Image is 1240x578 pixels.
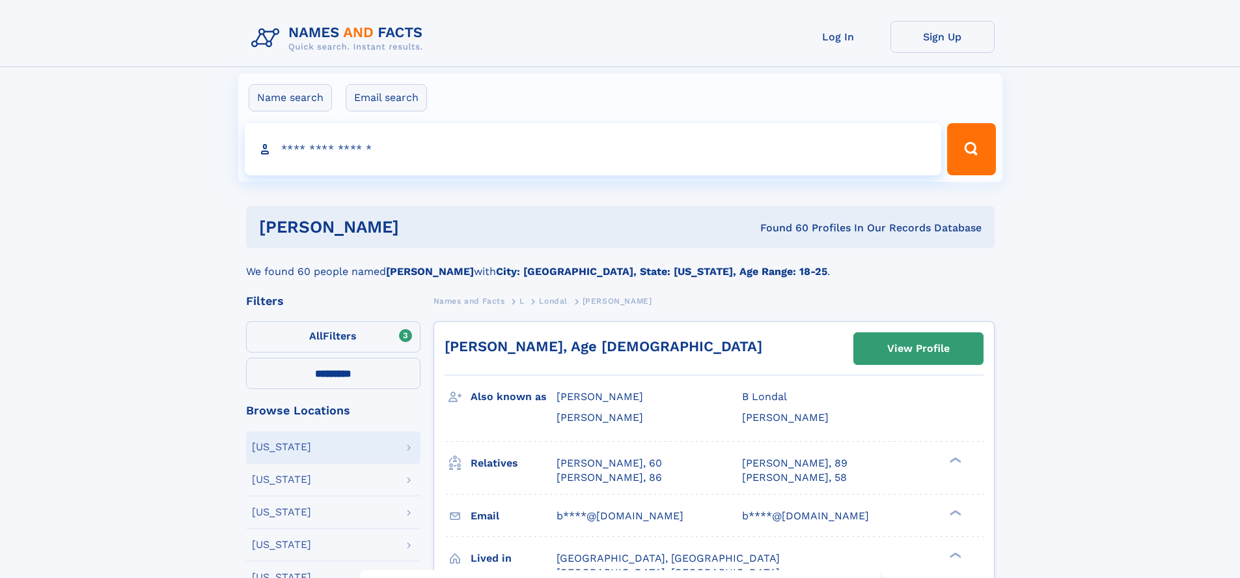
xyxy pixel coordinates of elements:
h3: Email [471,505,557,527]
span: [GEOGRAPHIC_DATA], [GEOGRAPHIC_DATA] [557,552,780,564]
h3: Lived in [471,547,557,570]
label: Email search [346,84,427,111]
h3: Also known as [471,386,557,408]
h3: Relatives [471,452,557,474]
b: City: [GEOGRAPHIC_DATA], State: [US_STATE], Age Range: 18-25 [496,265,827,278]
a: Log In [786,21,890,53]
a: [PERSON_NAME], 60 [557,456,662,470]
a: [PERSON_NAME], Age [DEMOGRAPHIC_DATA] [445,338,762,354]
span: [PERSON_NAME] [583,296,652,306]
img: Logo Names and Facts [246,21,434,56]
a: [PERSON_NAME], 58 [742,470,847,485]
div: ❯ [946,455,962,464]
b: [PERSON_NAME] [386,265,474,278]
div: ❯ [946,508,962,517]
span: Londal [539,296,568,306]
a: View Profile [854,333,983,364]
a: Londal [539,293,568,309]
div: Filters [246,295,420,307]
div: Found 60 Profiles In Our Records Database [579,221,982,235]
span: [PERSON_NAME] [557,390,643,403]
a: Sign Up [890,21,995,53]
div: Browse Locations [246,405,420,416]
div: ❯ [946,551,962,559]
div: [US_STATE] [252,540,311,550]
div: [US_STATE] [252,507,311,517]
div: We found 60 people named with . [246,248,995,280]
div: [US_STATE] [252,474,311,485]
a: Names and Facts [434,293,505,309]
span: [PERSON_NAME] [742,411,829,424]
a: [PERSON_NAME], 89 [742,456,847,470]
button: Search Button [947,123,995,175]
div: [US_STATE] [252,442,311,452]
span: B Londal [742,390,787,403]
span: [PERSON_NAME] [557,411,643,424]
a: [PERSON_NAME], 86 [557,470,662,485]
a: L [519,293,525,309]
input: search input [245,123,942,175]
label: Name search [249,84,332,111]
div: View Profile [887,334,950,364]
label: Filters [246,321,420,353]
span: All [309,330,323,342]
h1: [PERSON_NAME] [259,219,580,235]
span: L [519,296,525,306]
